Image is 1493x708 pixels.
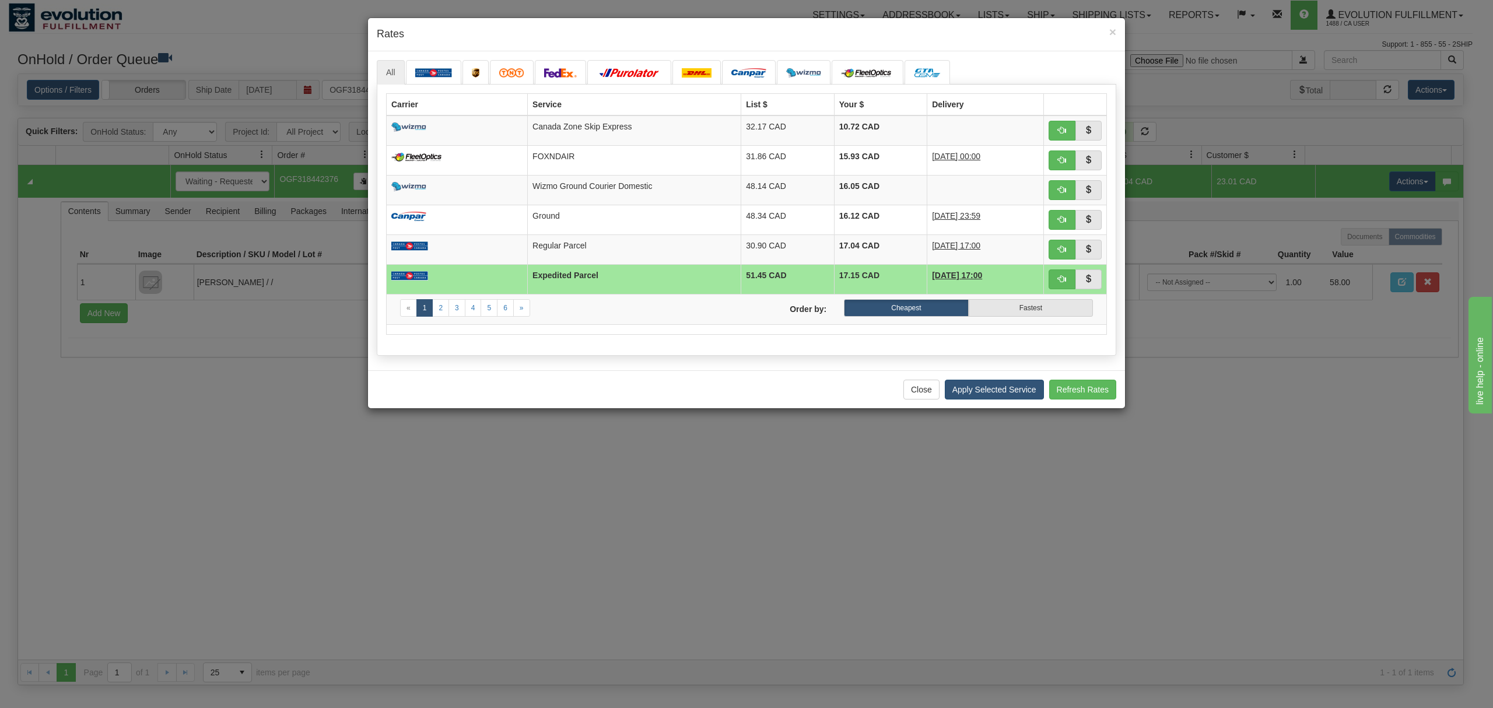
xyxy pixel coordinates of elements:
[741,234,834,264] td: 30.90 CAD
[391,182,426,191] img: wizmo.png
[377,60,405,85] a: All
[1109,26,1116,38] button: Close
[932,211,980,220] span: [DATE] 23:59
[513,299,530,317] a: Next
[927,145,1044,175] td: 2 Days
[597,68,662,78] img: purolator.png
[741,93,834,115] th: List $
[387,93,528,115] th: Carrier
[932,152,980,161] span: [DATE] 00:00
[834,115,927,146] td: 10.72 CAD
[544,68,577,78] img: FedEx.png
[499,68,524,78] img: tnt.png
[391,212,426,221] img: campar.png
[841,68,894,78] img: CarrierLogo_10182.png
[465,299,482,317] a: 4
[391,271,428,281] img: Canada_post.png
[528,264,741,294] td: Expedited Parcel
[528,145,741,175] td: FOXNDAIR
[746,299,835,315] label: Order by:
[834,145,927,175] td: 15.93 CAD
[9,7,108,21] div: live help - online
[472,68,480,78] img: ups.png
[528,93,741,115] th: Service
[391,122,426,132] img: wizmo.png
[1109,25,1116,38] span: ×
[844,299,968,317] label: Cheapest
[834,264,927,294] td: 17.15 CAD
[927,234,1044,264] td: 7 Days
[834,175,927,205] td: 16.05 CAD
[914,68,941,78] img: CarrierLogo_10191.png
[528,115,741,146] td: Canada Zone Skip Express
[741,115,834,146] td: 32.17 CAD
[786,68,821,78] img: wizmo.png
[741,205,834,234] td: 48.34 CAD
[932,271,982,280] span: [DATE] 17:00
[391,152,444,162] img: CarrierLogo_10182.png
[945,380,1044,399] button: Apply Selected Service
[741,175,834,205] td: 48.14 CAD
[741,264,834,294] td: 51.45 CAD
[834,93,927,115] th: Your $
[377,27,1116,42] h4: Rates
[432,299,449,317] a: 2
[731,68,766,78] img: campar.png
[927,264,1044,294] td: 4 Days
[528,175,741,205] td: Wizmo Ground Courier Domestic
[416,299,433,317] a: 1
[682,68,712,78] img: dhl.png
[932,241,980,250] span: [DATE] 17:00
[927,205,1044,234] td: 5 Days
[481,299,497,317] a: 5
[834,234,927,264] td: 17.04 CAD
[448,299,465,317] a: 3
[528,234,741,264] td: Regular Parcel
[1049,380,1116,399] button: Refresh Rates
[400,299,417,317] a: Previous
[520,304,524,312] span: »
[969,299,1093,317] label: Fastest
[528,205,741,234] td: Ground
[391,241,428,251] img: Canada_post.png
[903,380,940,399] button: Close
[497,299,514,317] a: 6
[927,93,1044,115] th: Delivery
[834,205,927,234] td: 16.12 CAD
[1466,295,1492,413] iframe: chat widget
[741,145,834,175] td: 31.86 CAD
[406,304,411,312] span: «
[415,68,452,78] img: Canada_post.png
